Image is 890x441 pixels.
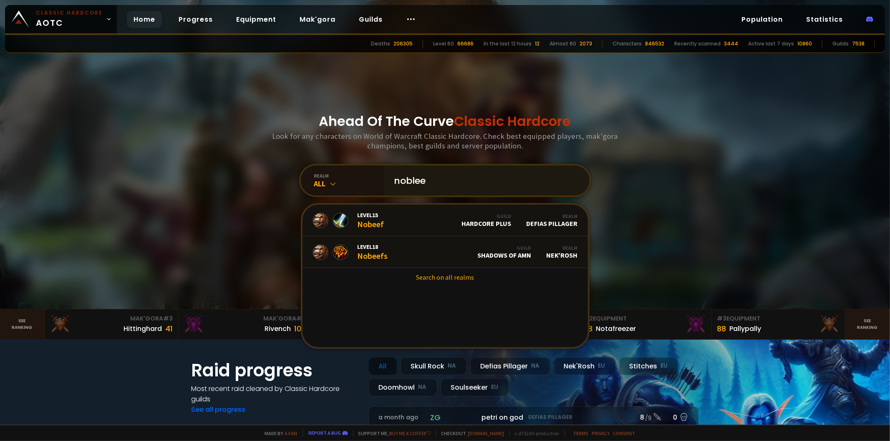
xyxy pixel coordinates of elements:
div: Equipment [717,314,840,323]
div: 88 [717,323,726,334]
div: Nek'Rosh [547,245,578,259]
a: See all progress [192,405,246,414]
div: Stitches [619,357,678,375]
a: Consent [613,430,635,436]
small: EU [661,362,668,370]
div: Level 60 [433,40,454,48]
div: 41 [165,323,173,334]
a: Classic HardcoreAOTC [5,5,117,33]
div: 3444 [724,40,738,48]
div: In the last 12 hours [484,40,532,48]
a: Terms [573,430,589,436]
a: #3Equipment88Pallypally [712,309,845,339]
div: Soulseeker [441,378,509,396]
div: Nek'Rosh [554,357,616,375]
small: NA [419,383,427,391]
div: 12 [535,40,540,48]
div: Shadows of Amn [478,245,532,259]
div: Nobeefs [358,243,388,261]
a: Population [735,11,789,28]
div: Defias Pillager [470,357,550,375]
div: Skull Rock [401,357,467,375]
div: Deaths [371,40,390,48]
div: Hardcore Plus [462,213,512,228]
div: Hittinghard [124,323,162,334]
a: Search on all realms [303,268,588,286]
span: Classic Hardcore [454,112,571,130]
a: Mak'gora [293,11,342,28]
a: Home [127,11,162,28]
div: Defias Pillager [527,213,578,228]
div: Guilds [832,40,849,48]
div: 7538 [852,40,865,48]
a: Statistics [799,11,850,28]
div: 100 [295,323,306,334]
small: EU [492,383,499,391]
a: [DOMAIN_NAME] [468,430,504,436]
div: 206305 [393,40,413,48]
small: Classic Hardcore [36,9,103,17]
a: Mak'Gora#2Rivench100 [178,309,312,339]
a: a month agozgpetri on godDefias Pillager8 /90 [368,406,699,428]
span: Made by [260,430,298,436]
small: NA [448,362,456,370]
a: Buy me a coffee [390,430,431,436]
div: 2073 [580,40,592,48]
h1: Ahead Of The Curve [319,111,571,131]
div: 66686 [457,40,474,48]
a: Level18NobeefsGuildShadows of AmnRealmNek'Rosh [303,236,588,268]
span: AOTC [36,9,103,29]
div: Pallypally [729,323,761,334]
div: Doomhowl [368,378,437,396]
div: Notafreezer [596,323,636,334]
span: # 3 [717,314,726,323]
div: 10860 [797,40,812,48]
div: All [368,357,397,375]
a: Seeranking [845,309,890,339]
div: Active last 7 days [748,40,794,48]
span: # 2 [297,314,306,323]
div: realm [314,173,384,179]
div: Realm [547,245,578,251]
div: Nobeef [358,211,384,229]
h3: Look for any characters on World of Warcraft Classic Hardcore. Check best equipped players, mak'g... [269,131,621,150]
input: Search a character... [389,165,580,195]
small: NA [532,362,540,370]
span: Checkout [436,430,504,436]
h1: Raid progress [192,357,358,383]
div: Mak'Gora [50,314,173,323]
div: All [314,179,384,188]
a: Privacy [592,430,610,436]
a: a fan [285,430,298,436]
a: Level15NobeefGuildHardcore PlusRealmDefias Pillager [303,205,588,236]
span: # 3 [163,314,173,323]
small: EU [598,362,605,370]
div: Realm [527,213,578,219]
div: Characters [613,40,642,48]
h4: Most recent raid cleaned by Classic Hardcore guilds [192,383,358,404]
a: Guilds [352,11,389,28]
div: Almost 60 [550,40,576,48]
a: #2Equipment88Notafreezer [578,309,712,339]
div: Rivench [265,323,291,334]
span: Support me, [353,430,431,436]
span: Level 18 [358,243,388,251]
a: Report a bug [309,430,341,436]
div: Equipment [583,314,706,323]
div: 846532 [645,40,664,48]
a: Progress [172,11,219,28]
div: Guild [478,245,532,251]
div: Guild [462,213,512,219]
div: Mak'Gora [183,314,306,323]
span: v. d752d5 - production [509,430,560,436]
span: Level 15 [358,211,384,219]
a: Equipment [229,11,283,28]
div: Recently scanned [674,40,721,48]
a: Mak'Gora#3Hittinghard41 [45,309,178,339]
